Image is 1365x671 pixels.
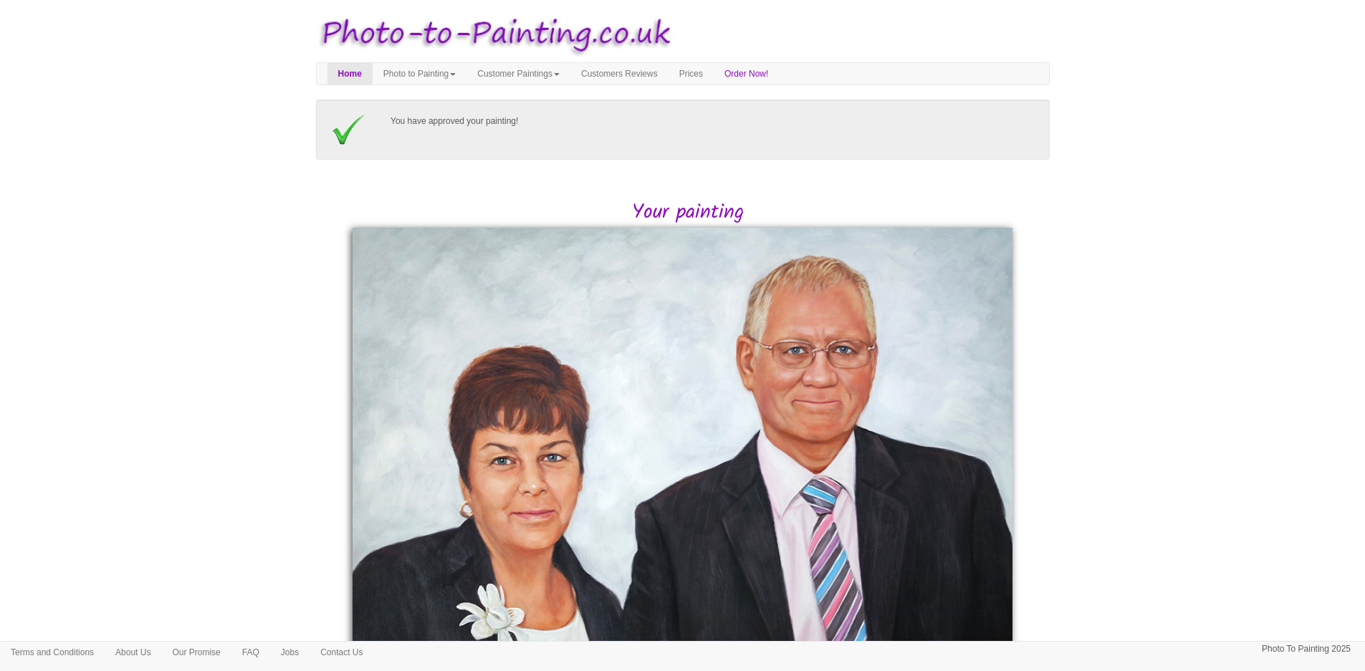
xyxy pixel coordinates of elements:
a: Prices [669,63,714,85]
a: Our Promise [161,642,231,663]
h2: Your painting [327,202,1050,224]
p: You have approved your painting! [391,114,1035,129]
a: FAQ [231,642,270,663]
img: Approved [330,114,366,145]
a: Photo to Painting [373,63,466,85]
a: Customers Reviews [570,63,669,85]
a: Jobs [270,642,310,663]
p: Photo To Painting 2025 [1262,642,1351,657]
img: Photo to Painting [309,7,676,62]
a: About Us [105,642,161,663]
a: Contact Us [310,642,373,663]
a: Home [327,63,373,85]
a: Order Now! [714,63,779,85]
a: Customer Paintings [466,63,570,85]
